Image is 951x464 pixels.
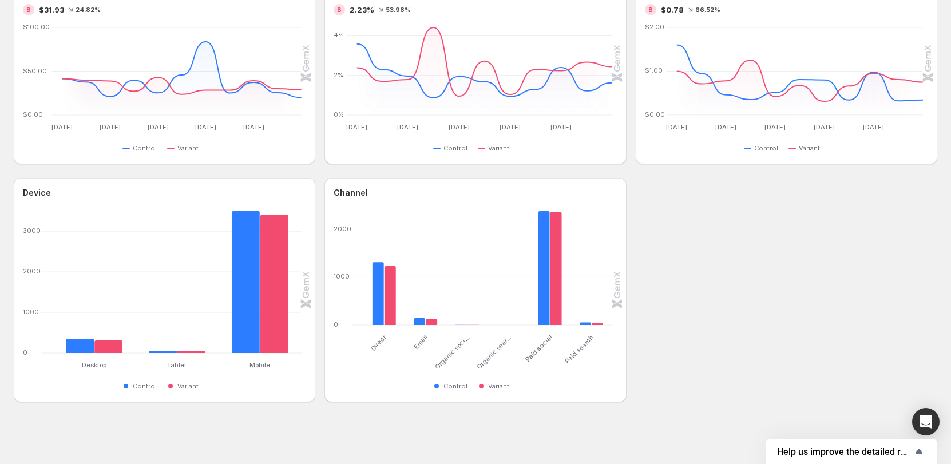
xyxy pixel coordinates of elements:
rect: Variant 309 [94,313,122,353]
rect: Control 1 [497,297,509,325]
text: Paid social [524,333,554,363]
rect: Variant 1 [509,297,521,325]
g: Desktop: Control 348,Variant 309 [53,211,136,353]
text: Organic soci… [434,333,471,371]
span: Control [133,382,157,391]
rect: Control 144 [414,291,426,325]
span: Variant [177,382,199,391]
rect: Control 1312 [373,235,385,325]
text: $1.00 [645,67,663,75]
h2: B [648,6,653,13]
text: 0 [334,320,338,328]
button: Control [122,379,161,393]
rect: Variant 1232 [384,239,396,325]
text: [DATE] [764,123,786,131]
rect: Control 55 [580,295,592,325]
button: Variant [788,141,825,155]
div: Open Intercom Messenger [912,408,940,435]
rect: Variant 46 [592,295,604,325]
span: 24.82 % [76,6,101,13]
rect: Control 2378 [538,211,550,325]
text: 3000 [23,227,41,235]
text: $50.00 [23,67,47,75]
text: [DATE] [863,123,885,131]
rect: Variant 3403 [260,211,288,353]
g: Email: Control 144,Variant 124 [405,211,446,325]
button: Variant [167,379,203,393]
text: $100.00 [23,23,50,31]
g: Mobile: Control 3495,Variant 3403 [219,211,302,353]
text: $0.00 [645,110,665,118]
span: Control [133,144,157,153]
span: Variant [488,144,509,153]
h2: B [26,6,31,13]
h3: Channel [334,187,368,199]
text: 0 [23,348,27,356]
text: [DATE] [51,123,73,131]
rect: Control 49 [149,324,177,353]
text: [DATE] [449,123,470,131]
text: [DATE] [398,123,419,131]
button: Control [433,379,472,393]
button: Control [744,141,783,155]
rect: Variant 2360 [550,211,562,325]
text: $0.00 [23,110,43,118]
span: Help us improve the detailed report for A/B campaigns [777,446,912,457]
text: [DATE] [814,123,835,131]
text: 1000 [334,272,350,280]
h2: B [337,6,342,13]
button: Show survey - Help us improve the detailed report for A/B campaigns [777,445,926,458]
rect: Control 348 [66,311,94,353]
rect: Variant 124 [426,292,438,325]
span: $31.93 [39,4,64,15]
span: 66.52 % [695,6,720,13]
text: $2.00 [645,23,664,31]
g: Paid social: Control 2378,Variant 2360 [529,211,570,325]
span: 2.23% [350,4,374,15]
rect: Control 3495 [232,211,260,353]
button: Variant [478,141,514,155]
text: [DATE] [666,123,687,131]
text: Desktop [82,361,107,369]
button: Control [122,141,161,155]
rect: Control 2 [455,297,467,325]
g: Direct: Control 1312,Variant 1232 [363,211,405,325]
text: [DATE] [195,123,216,131]
span: Control [443,382,467,391]
span: $0.78 [661,4,684,15]
text: Mobile [249,361,270,369]
text: [DATE] [148,123,169,131]
text: [DATE] [100,123,121,131]
text: [DATE] [346,123,367,131]
text: Paid search [564,333,596,365]
text: 2% [334,71,343,79]
rect: Variant 55 [177,323,205,353]
button: Variant [478,379,514,393]
span: Variant [488,382,509,391]
h3: Device [23,187,51,199]
text: 2000 [334,225,351,233]
text: Organic sear… [475,333,513,371]
span: Variant [799,144,820,153]
g: Organic search: Control 1,Variant 1 [488,211,529,325]
text: [DATE] [715,123,736,131]
text: 2000 [23,267,41,275]
text: 1000 [23,308,39,316]
button: Variant [167,141,203,155]
span: 53.98 % [386,6,411,13]
g: Tablet: Control 49,Variant 55 [136,211,219,353]
span: Control [443,144,467,153]
g: Organic social: Control 2,Variant 4 [446,211,488,325]
span: Variant [177,144,199,153]
rect: Variant 4 [467,297,479,325]
text: 4% [334,31,344,39]
text: [DATE] [500,123,521,131]
span: Control [754,144,778,153]
g: Paid search: Control 55,Variant 46 [571,211,612,325]
text: Direct [369,333,388,352]
text: [DATE] [243,123,264,131]
text: [DATE] [550,123,572,131]
text: 0% [334,110,344,118]
text: Tablet [167,361,187,369]
button: Control [433,141,472,155]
